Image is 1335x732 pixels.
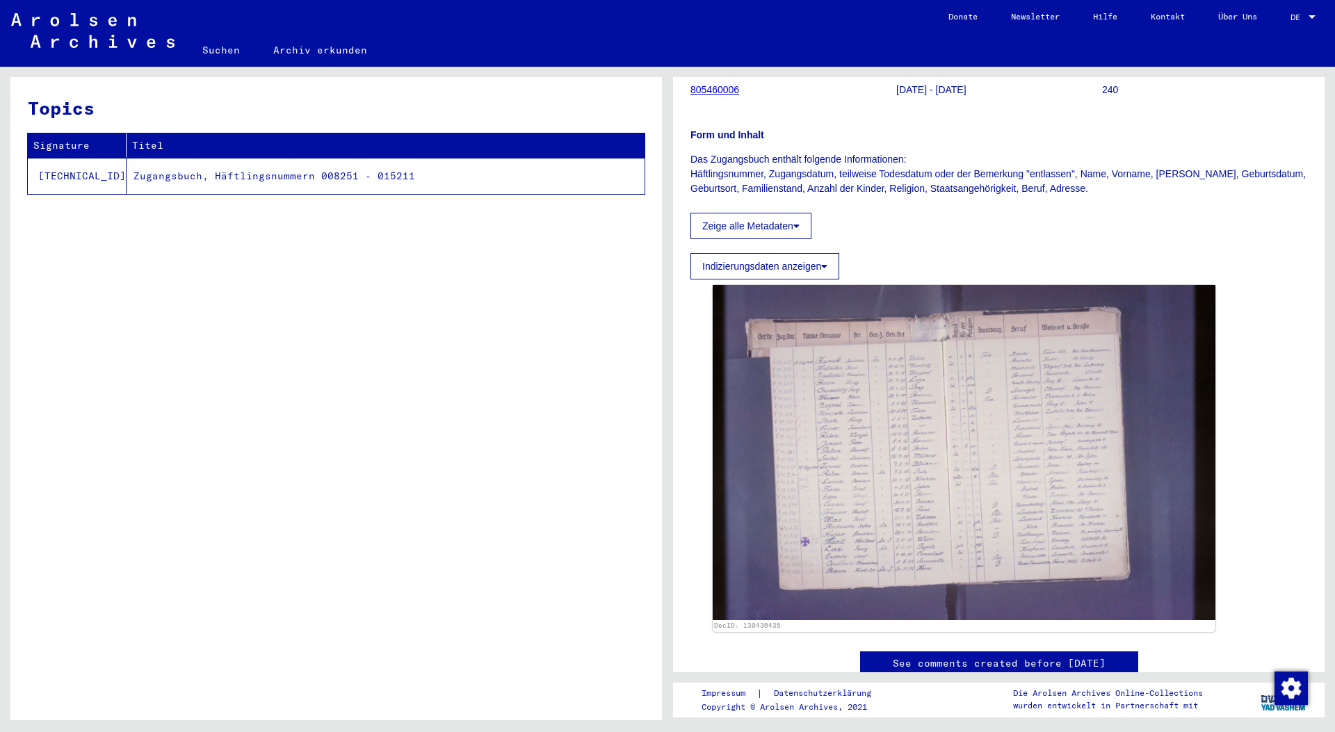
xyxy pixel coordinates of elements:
[690,213,811,239] button: Zeige alle Metadaten
[1102,83,1307,97] p: 240
[702,686,756,701] a: Impressum
[714,621,781,629] a: DocID: 130430435
[1274,671,1307,704] div: Zustimmung ändern
[702,701,888,713] p: Copyright © Arolsen Archives, 2021
[1013,687,1203,699] p: Die Arolsen Archives Online-Collections
[893,656,1106,671] a: See comments created before [DATE]
[257,33,384,67] a: Archiv erkunden
[28,95,644,122] h3: Topics
[690,129,764,140] b: Form und Inhalt
[896,83,1101,97] p: [DATE] - [DATE]
[1013,699,1203,712] p: wurden entwickelt in Partnerschaft mit
[186,33,257,67] a: Suchen
[690,253,839,279] button: Indizierungsdaten anzeigen
[28,133,127,158] th: Signature
[713,285,1215,620] img: 001.jpg
[1258,682,1310,717] img: yv_logo.png
[690,152,1307,196] p: Das Zugangsbuch enthält folgende Informationen: Häftlingsnummer, Zugangsdatum, teilweise Todesdat...
[28,158,127,194] td: [TECHNICAL_ID]
[127,133,645,158] th: Titel
[1275,672,1308,705] img: Zustimmung ändern
[702,686,888,701] div: |
[763,686,888,701] a: Datenschutzerklärung
[127,158,645,194] td: Zugangsbuch, Häftlingsnummern 008251 - 015211
[1290,13,1306,22] span: DE
[690,84,739,95] a: 805460006
[11,13,175,48] img: Arolsen_neg.svg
